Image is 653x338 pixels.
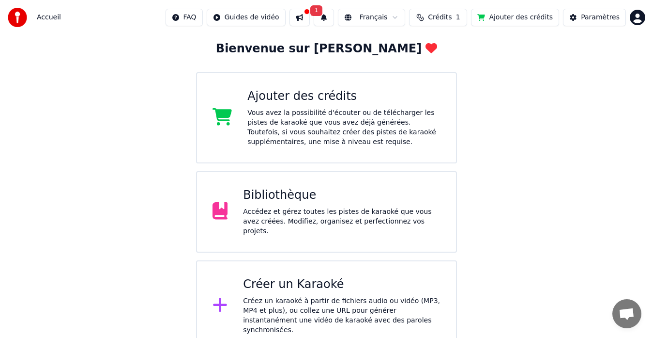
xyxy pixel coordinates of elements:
[207,9,286,26] button: Guides de vidéo
[563,9,626,26] button: Paramètres
[581,13,620,22] div: Paramètres
[310,5,323,16] span: 1
[8,8,27,27] img: youka
[314,9,334,26] button: 1
[612,299,641,328] a: Ouvrir le chat
[243,296,440,335] div: Créez un karaoké à partir de fichiers audio ou vidéo (MP3, MP4 et plus), ou collez une URL pour g...
[243,188,440,203] div: Bibliothèque
[243,207,440,236] div: Accédez et gérez toutes les pistes de karaoké que vous avez créées. Modifiez, organisez et perfec...
[247,108,440,147] div: Vous avez la possibilité d'écouter ou de télécharger les pistes de karaoké que vous avez déjà gén...
[37,13,61,22] nav: breadcrumb
[409,9,467,26] button: Crédits1
[247,89,440,104] div: Ajouter des crédits
[37,13,61,22] span: Accueil
[456,13,460,22] span: 1
[243,277,440,292] div: Créer un Karaoké
[166,9,203,26] button: FAQ
[428,13,452,22] span: Crédits
[471,9,559,26] button: Ajouter des crédits
[216,41,437,57] div: Bienvenue sur [PERSON_NAME]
